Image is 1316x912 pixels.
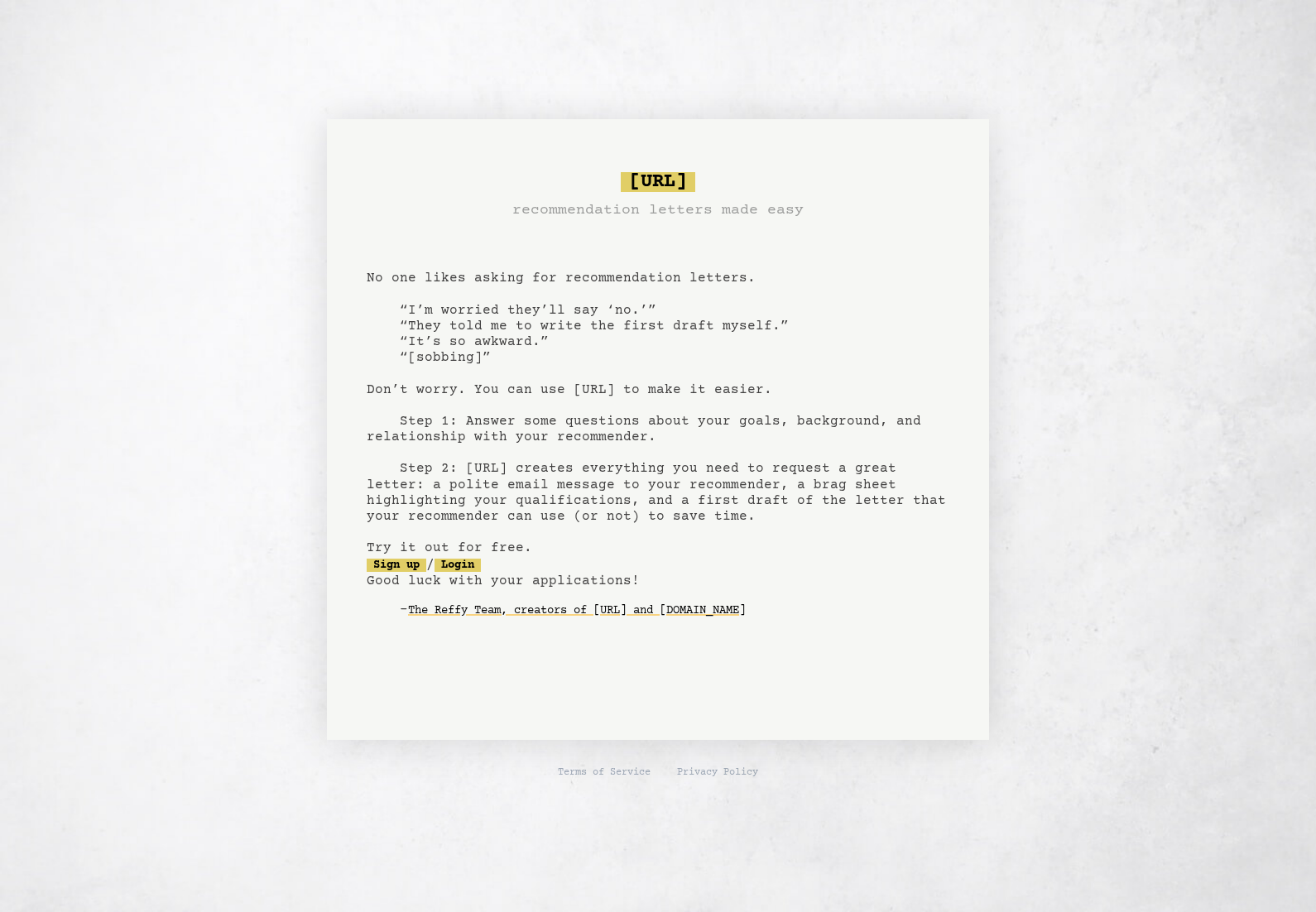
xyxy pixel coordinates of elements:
a: Terms of Service [558,766,651,780]
a: Sign up [367,559,426,572]
pre: No one likes asking for recommendation letters. “I’m worried they’ll say ‘no.’” “They told me to ... [367,166,949,650]
div: - [400,602,949,619]
a: Privacy Policy [677,766,758,780]
a: Login [435,559,481,572]
span: [URL] [621,172,695,192]
a: The Reffy Team, creators of [URL] and [DOMAIN_NAME] [408,598,746,624]
h3: recommendation letters made easy [512,199,804,222]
